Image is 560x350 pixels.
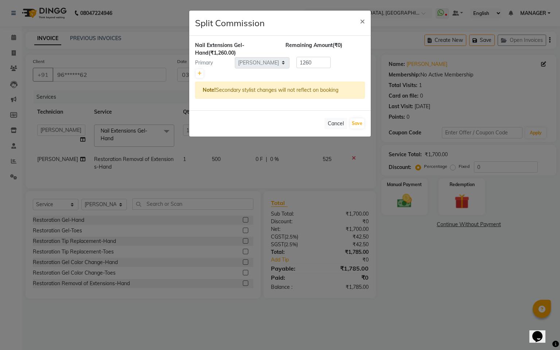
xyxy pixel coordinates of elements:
[209,50,236,56] span: (₹1,260.00)
[529,321,553,343] iframe: chat widget
[195,42,244,56] span: Nail Extensions Gel-Hand
[354,11,371,31] button: Close
[332,42,342,48] span: (₹0)
[324,118,347,129] button: Cancel
[190,59,235,67] div: Primary
[195,82,365,99] div: Secondary stylist changes will not reflect on booking
[360,15,365,26] span: ×
[203,87,216,93] strong: Note!
[285,42,332,48] span: Remaining Amount
[350,118,364,129] button: Save
[195,16,265,30] h4: Split Commission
